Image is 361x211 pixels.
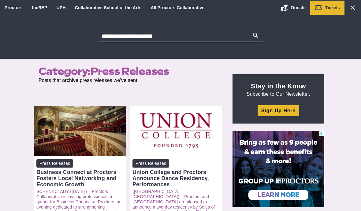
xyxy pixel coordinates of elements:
a: Search [344,1,361,15]
a: Collaborative School of the Arts [75,5,142,10]
span: Press Releases [132,159,169,168]
a: theREP [32,5,47,10]
a: Sign Up Here [258,105,299,116]
div: Union College and Proctors Announce Dance Residency, Performances [132,169,219,187]
a: UPH [57,5,66,10]
p: Posts that archive press releases we’ve sent. [39,77,218,84]
span: Press Releases [90,65,169,77]
a: Donate [276,1,310,15]
a: Press Releases Business Connect at Proctors Fosters Local Networking and Economic Growth [36,159,123,187]
a: Proctors [5,5,23,10]
span: Tickets [325,5,340,10]
p: Subscribe to Our Newsletter. [240,82,317,98]
span: Donate [291,5,306,10]
iframe: Advertisement [233,131,324,207]
a: Tickets [310,1,344,15]
div: Business Connect at Proctors Fosters Local Networking and Economic Growth [36,169,123,187]
span: Press Releases [36,159,73,168]
a: Press Releases Union College and Proctors Announce Dance Residency, Performances [132,159,219,187]
strong: Stay in the Know [251,82,306,90]
a: All Proctors Collaborative [151,5,204,10]
h1: Category: [39,65,218,77]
